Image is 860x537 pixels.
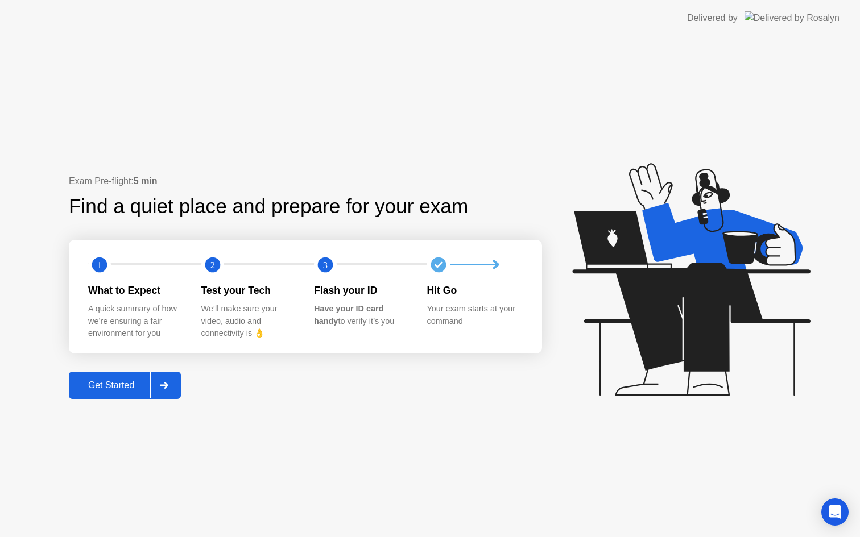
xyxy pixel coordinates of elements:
div: We’ll make sure your video, audio and connectivity is 👌 [201,303,296,340]
div: A quick summary of how we’re ensuring a fair environment for you [88,303,183,340]
div: Open Intercom Messenger [821,498,849,526]
img: Delivered by Rosalyn [745,11,840,24]
div: Test your Tech [201,283,296,298]
b: Have your ID card handy [314,304,383,326]
div: What to Expect [88,283,183,298]
text: 2 [210,259,214,270]
div: Get Started [72,380,150,390]
div: to verify it’s you [314,303,409,327]
div: Find a quiet place and prepare for your exam [69,192,470,222]
b: 5 min [134,176,158,186]
div: Hit Go [427,283,522,298]
text: 3 [323,259,328,270]
button: Get Started [69,372,181,399]
div: Your exam starts at your command [427,303,522,327]
text: 1 [97,259,102,270]
div: Flash your ID [314,283,409,298]
div: Delivered by [687,11,738,25]
div: Exam Pre-flight: [69,174,542,188]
